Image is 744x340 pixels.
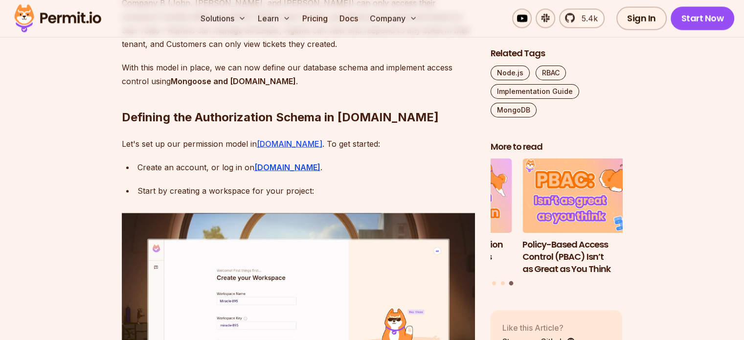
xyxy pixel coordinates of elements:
[137,160,475,174] div: Create an account, or log in on .
[616,7,667,30] a: Sign In
[492,281,496,285] button: Go to slide 1
[501,281,505,285] button: Go to slide 2
[491,102,537,117] a: MongoDB
[336,9,362,28] a: Docs
[380,238,512,263] h3: Implementing Authentication and Authorization in Next.js
[491,140,623,153] h2: More to read
[522,159,654,233] img: Policy-Based Access Control (PBAC) Isn’t as Great as You Think
[122,70,475,125] h2: Defining the Authorization Schema in [DOMAIN_NAME]
[380,159,512,275] li: 2 of 3
[122,61,475,88] p: With this model in place, we can now define our database schema and implement access control using .
[671,7,735,30] a: Start Now
[298,9,332,28] a: Pricing
[366,9,421,28] button: Company
[254,162,320,172] a: [DOMAIN_NAME]
[502,321,575,333] p: Like this Article?
[491,47,623,59] h2: Related Tags
[522,159,654,275] li: 3 of 3
[137,184,475,198] div: Start by creating a workspace for your project:
[559,9,605,28] a: 5.4k
[491,65,530,80] a: Node.js
[10,2,106,35] img: Permit logo
[509,281,514,285] button: Go to slide 3
[380,159,512,233] img: Implementing Authentication and Authorization in Next.js
[171,76,296,86] strong: Mongoose and [DOMAIN_NAME]
[536,65,566,80] a: RBAC
[491,159,623,287] div: Posts
[576,13,598,24] span: 5.4k
[254,9,294,28] button: Learn
[491,84,579,98] a: Implementation Guide
[122,137,475,151] p: Let's set up our permission model in . To get started:
[522,238,654,274] h3: Policy-Based Access Control (PBAC) Isn’t as Great as You Think
[257,139,322,149] a: [DOMAIN_NAME]
[522,159,654,275] a: Policy-Based Access Control (PBAC) Isn’t as Great as You ThinkPolicy-Based Access Control (PBAC) ...
[197,9,250,28] button: Solutions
